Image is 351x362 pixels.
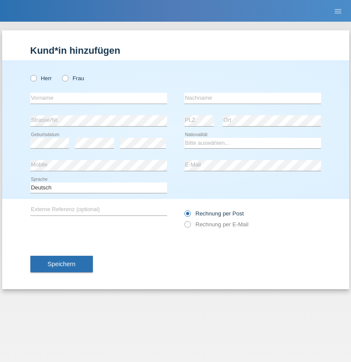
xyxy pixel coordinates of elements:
i: menu [334,7,342,16]
input: Rechnung per Post [184,210,190,221]
input: Herr [30,75,36,81]
h1: Kund*in hinzufügen [30,45,321,56]
label: Herr [30,75,52,82]
input: Frau [62,75,68,81]
label: Frau [62,75,84,82]
a: menu [329,8,347,13]
label: Rechnung per Post [184,210,244,217]
label: Rechnung per E-Mail [184,221,249,228]
input: Rechnung per E-Mail [184,221,190,232]
span: Speichern [48,261,75,267]
button: Speichern [30,256,93,272]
